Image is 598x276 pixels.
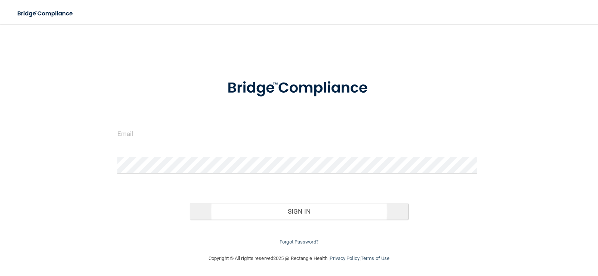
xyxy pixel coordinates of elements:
a: Privacy Policy [330,255,359,261]
button: Sign In [190,203,408,220]
a: Terms of Use [361,255,389,261]
input: Email [117,125,481,142]
img: bridge_compliance_login_screen.278c3ca4.svg [212,69,386,108]
img: bridge_compliance_login_screen.278c3ca4.svg [11,6,80,21]
a: Forgot Password? [280,239,318,245]
div: Copyright © All rights reserved 2025 @ Rectangle Health | | [163,246,435,270]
